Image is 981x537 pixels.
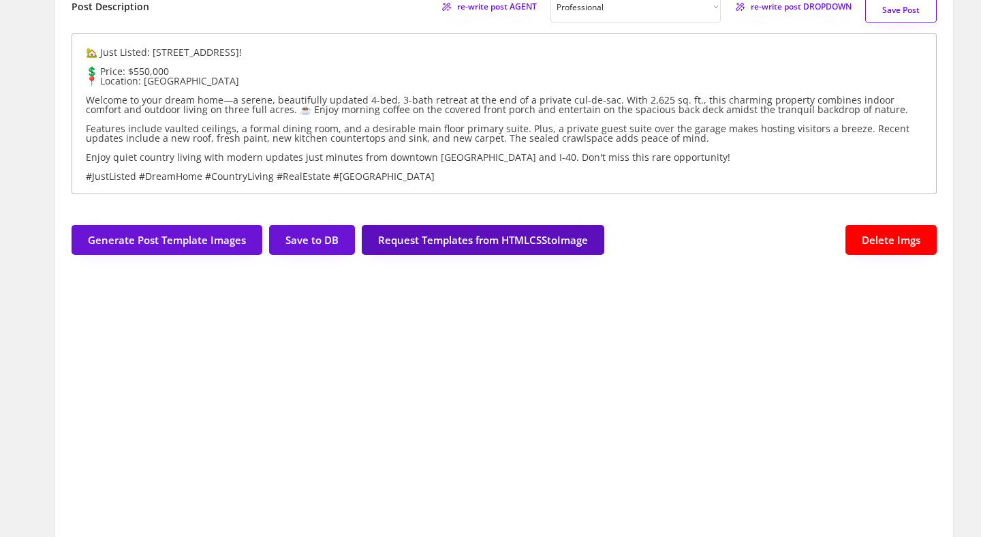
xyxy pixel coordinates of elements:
[457,3,537,11] span: re-write post AGENT
[845,225,937,255] button: Delete Imgs
[269,225,355,255] button: Save to DB
[362,225,604,255] button: Request Templates from HTMLCSStoImage
[72,225,262,255] button: Generate Post Template Images
[751,3,852,11] span: re-write post DROPDOWN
